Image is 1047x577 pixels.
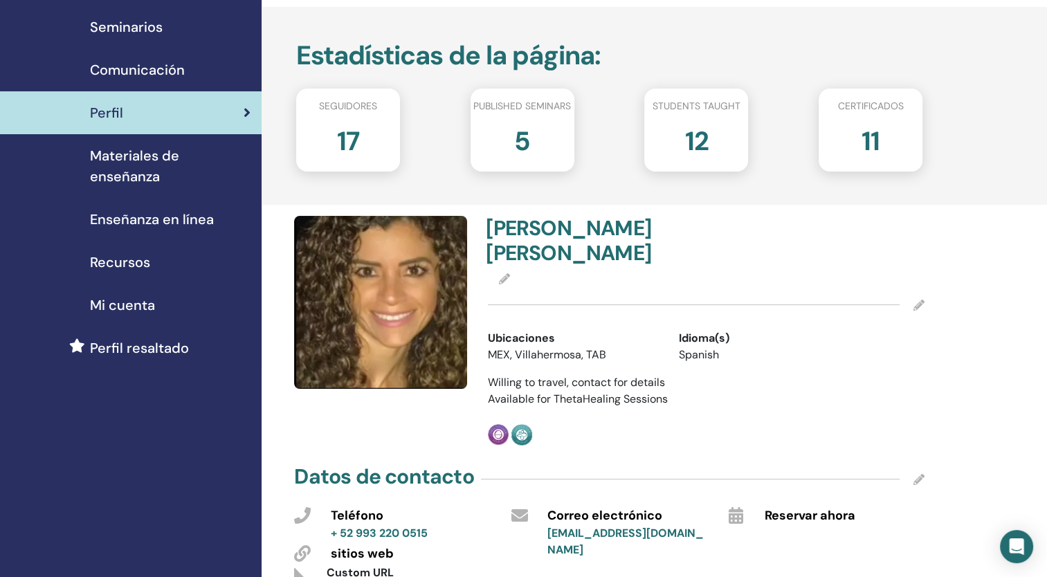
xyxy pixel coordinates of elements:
[337,119,359,158] h2: 17
[331,545,394,563] span: sitios web
[90,145,251,187] span: Materiales de enseñanza
[837,99,903,113] span: Certificados
[90,209,214,230] span: Enseñanza en línea
[90,252,150,273] span: Recursos
[547,526,704,557] a: [EMAIL_ADDRESS][DOMAIN_NAME]
[90,295,155,315] span: Mi cuenta
[488,375,665,390] span: Willing to travel, contact for details
[488,392,668,406] span: Available for ThetaHealing Sessions
[765,507,855,525] span: Reservar ahora
[679,330,848,347] div: Idioma(s)
[294,464,473,489] h4: Datos de contacto
[331,507,383,525] span: Teléfono
[90,338,189,358] span: Perfil resaltado
[331,526,428,540] a: + 52 993 220 0515
[684,119,708,158] h2: 12
[319,99,377,113] span: Seguidores
[1000,530,1033,563] div: Open Intercom Messenger
[486,216,698,266] h4: [PERSON_NAME] [PERSON_NAME]
[90,17,163,37] span: Seminarios
[488,347,657,363] li: MEX, Villahermosa, TAB
[488,330,555,347] span: Ubicaciones
[653,99,740,113] span: Students taught
[473,99,571,113] span: Published seminars
[514,119,530,158] h2: 5
[679,347,848,363] li: Spanish
[294,216,467,389] img: default.jpg
[90,59,185,80] span: Comunicación
[296,40,922,72] h2: Estadísticas de la página :
[862,119,880,158] h2: 11
[547,507,662,525] span: Correo electrónico
[90,102,123,123] span: Perfil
